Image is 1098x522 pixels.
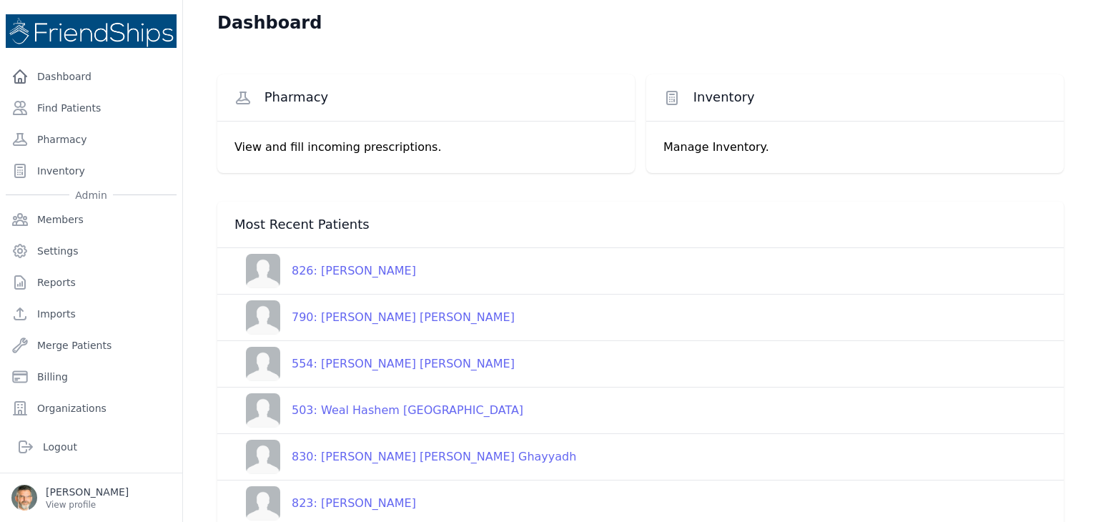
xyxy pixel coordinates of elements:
a: Imports [6,300,177,328]
div: 790: [PERSON_NAME] [PERSON_NAME] [280,309,515,326]
a: Find Patients [6,94,177,122]
h1: Dashboard [217,11,322,34]
a: [PERSON_NAME] View profile [11,485,171,511]
span: Inventory [693,89,755,106]
div: 830: [PERSON_NAME] [PERSON_NAME] Ghayyadh [280,448,576,466]
a: Logout [11,433,171,461]
p: [PERSON_NAME] [46,485,129,499]
a: Billing [6,363,177,391]
img: person-242608b1a05df3501eefc295dc1bc67a.jpg [246,300,280,335]
p: Manage Inventory. [663,139,1047,156]
span: Admin [69,188,113,202]
a: Organizations [6,394,177,423]
a: Members [6,205,177,234]
img: person-242608b1a05df3501eefc295dc1bc67a.jpg [246,254,280,288]
span: Pharmacy [264,89,329,106]
img: person-242608b1a05df3501eefc295dc1bc67a.jpg [246,440,280,474]
a: 503: Weal Hashem [GEOGRAPHIC_DATA] [234,393,523,428]
div: 826: [PERSON_NAME] [280,262,416,280]
div: 554: [PERSON_NAME] [PERSON_NAME] [280,355,515,373]
img: person-242608b1a05df3501eefc295dc1bc67a.jpg [246,347,280,381]
a: Pharmacy [6,125,177,154]
a: 830: [PERSON_NAME] [PERSON_NAME] Ghayyadh [234,440,576,474]
a: Merge Patients [6,331,177,360]
p: View profile [46,499,129,511]
a: Reports [6,268,177,297]
div: 503: Weal Hashem [GEOGRAPHIC_DATA] [280,402,523,419]
a: 826: [PERSON_NAME] [234,254,416,288]
img: Medical Missions EMR [6,14,177,48]
img: person-242608b1a05df3501eefc295dc1bc67a.jpg [246,393,280,428]
p: View and fill incoming prescriptions. [234,139,618,156]
a: 823: [PERSON_NAME] [234,486,416,521]
img: person-242608b1a05df3501eefc295dc1bc67a.jpg [246,486,280,521]
a: Settings [6,237,177,265]
a: 554: [PERSON_NAME] [PERSON_NAME] [234,347,515,381]
a: 790: [PERSON_NAME] [PERSON_NAME] [234,300,515,335]
a: Inventory Manage Inventory. [646,74,1064,173]
span: Most Recent Patients [234,216,370,233]
a: Pharmacy View and fill incoming prescriptions. [217,74,635,173]
a: Inventory [6,157,177,185]
a: Dashboard [6,62,177,91]
div: 823: [PERSON_NAME] [280,495,416,512]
